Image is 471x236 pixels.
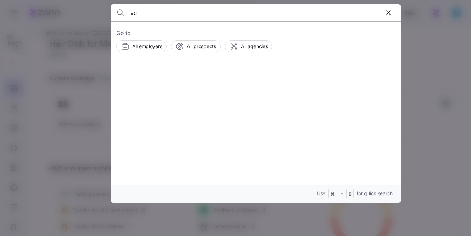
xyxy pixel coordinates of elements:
[116,29,396,38] span: Go to
[187,43,216,50] span: All prospects
[349,191,352,197] span: B
[317,190,325,197] span: Use
[132,43,162,50] span: All employers
[225,40,273,52] button: All agencies
[171,40,220,52] button: All prospects
[340,190,343,197] span: +
[241,43,268,50] span: All agencies
[116,40,167,52] button: All employers
[331,191,335,197] span: ⌘
[357,190,393,197] span: for quick search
